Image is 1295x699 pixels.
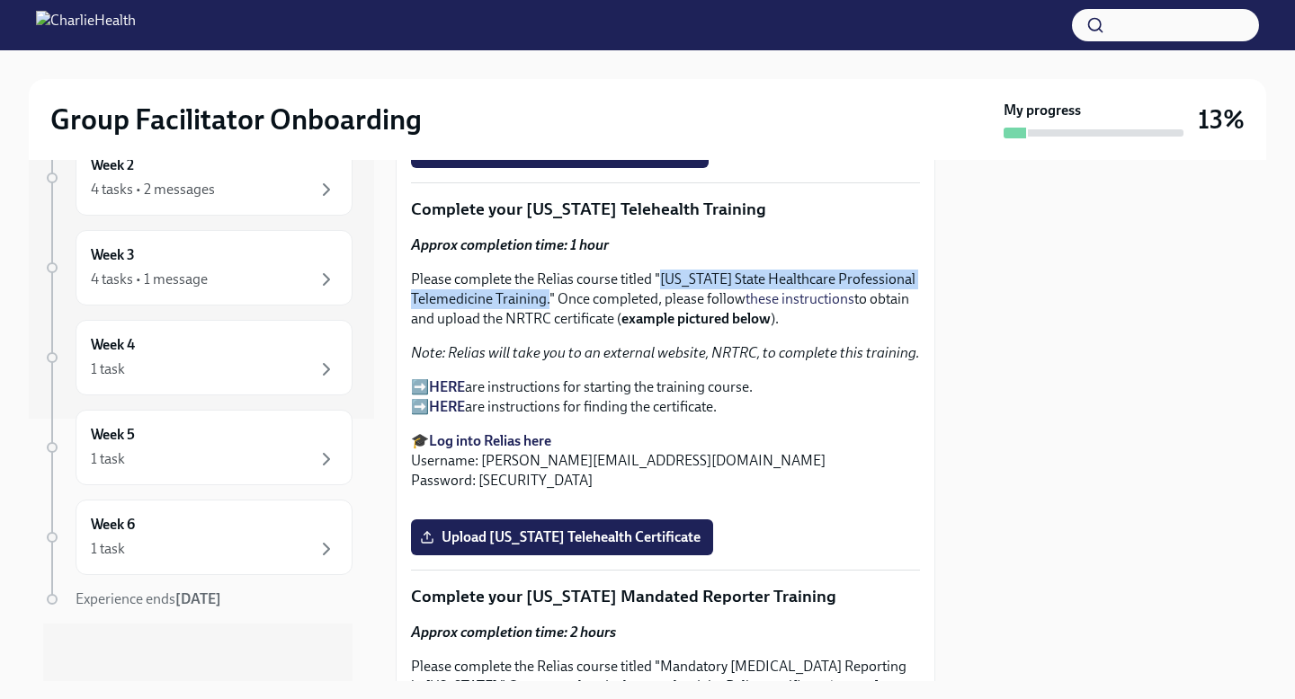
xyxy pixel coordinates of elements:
[746,290,854,307] a: these instructions
[43,230,353,305] a: Week 34 tasks • 1 message
[411,519,713,555] label: Upload [US_STATE] Telehealth Certificate
[175,590,221,607] strong: [DATE]
[43,140,353,216] a: Week 24 tasks • 2 messages
[76,590,221,607] span: Experience ends
[429,398,465,415] a: HERE
[1198,103,1245,136] h3: 13%
[411,344,920,361] em: Note: Relias will take you to an external website, NRTRC, to complete this training.
[50,102,422,137] h2: Group Facilitator Onboarding
[43,320,353,395] a: Week 41 task
[91,155,134,175] h6: Week 2
[429,432,551,449] a: Log into Relias here
[91,425,135,445] h6: Week 5
[411,431,920,491] p: 🎓 Username: [PERSON_NAME][EMAIL_ADDRESS][DOMAIN_NAME] Password: [SECURITY_DATA]
[91,180,215,199] div: 4 tasks • 2 messages
[411,585,920,608] p: Complete your [US_STATE] Mandated Reporter Training
[411,236,609,253] strong: Approx completion time: 1 hour
[411,198,920,221] p: Complete your [US_STATE] Telehealth Training
[91,449,125,469] div: 1 task
[411,624,616,641] strong: Approx completion time: 2 hours
[91,359,125,379] div: 1 task
[91,515,135,535] h6: Week 6
[91,539,125,559] div: 1 task
[424,528,701,546] span: Upload [US_STATE] Telehealth Certificate
[429,378,465,395] a: HERE
[621,310,771,327] strong: example pictured below
[36,11,136,40] img: CharlieHealth
[43,500,353,575] a: Week 61 task
[91,245,135,265] h6: Week 3
[411,270,920,329] p: Please complete the Relias course titled "[US_STATE] State Healthcare Professional Telemedicine T...
[411,377,920,417] p: ➡️ are instructions for starting the training course. ➡️ are instructions for finding the certifi...
[91,335,135,355] h6: Week 4
[91,270,208,289] div: 4 tasks • 1 message
[1004,101,1081,120] strong: My progress
[43,410,353,485] a: Week 51 task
